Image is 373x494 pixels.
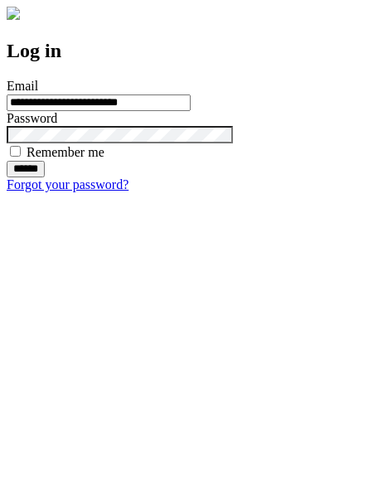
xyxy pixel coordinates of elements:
[7,7,20,20] img: logo-4e3dc11c47720685a147b03b5a06dd966a58ff35d612b21f08c02c0306f2b779.png
[7,111,57,125] label: Password
[7,40,366,62] h2: Log in
[27,145,104,159] label: Remember me
[7,79,38,93] label: Email
[7,177,128,191] a: Forgot your password?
